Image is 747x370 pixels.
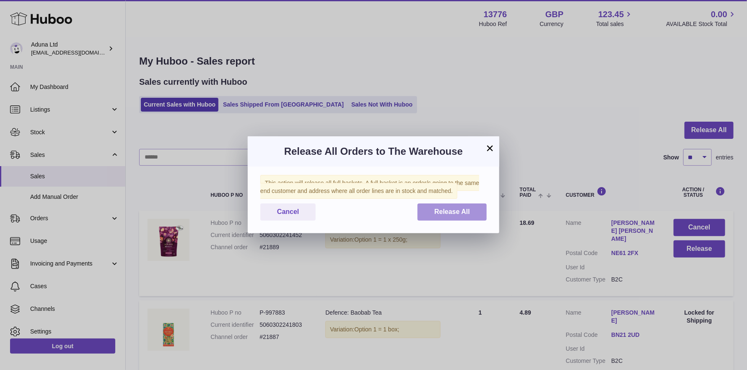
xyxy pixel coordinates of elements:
span: This action will release all full baskets. A full basket is an order/s going to the same end cust... [260,175,479,199]
span: Cancel [277,208,299,215]
span: Release All [434,208,470,215]
h3: Release All Orders to The Warehouse [260,145,487,158]
button: Release All [418,203,487,221]
button: Cancel [260,203,316,221]
button: × [485,143,495,153]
